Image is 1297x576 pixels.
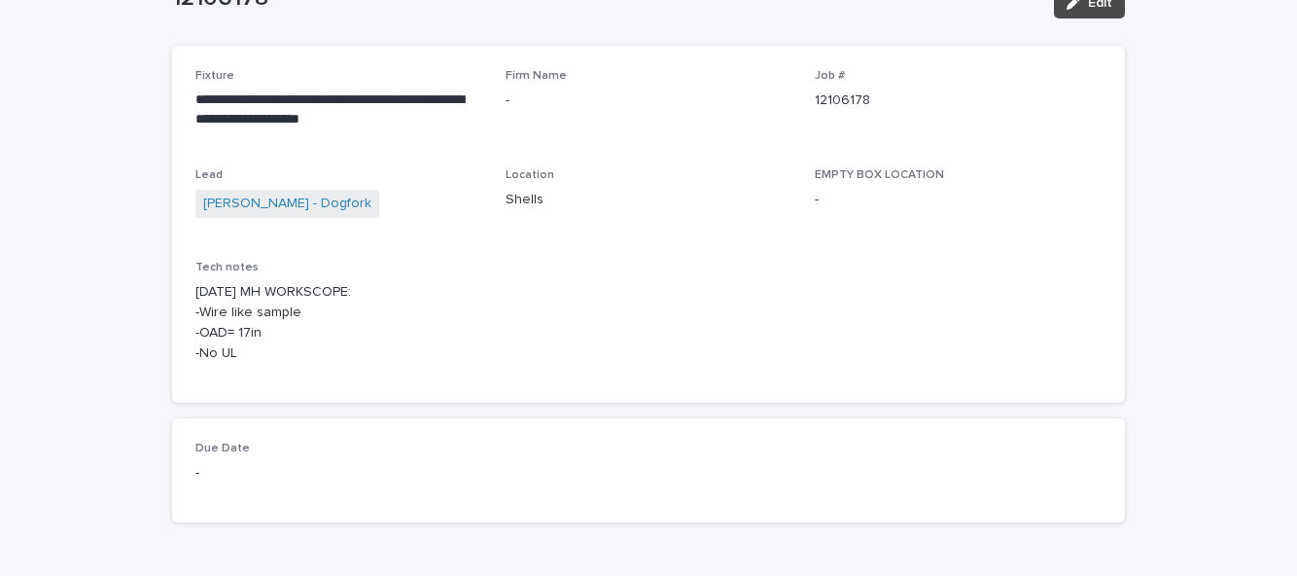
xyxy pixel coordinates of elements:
span: Firm Name [506,70,567,82]
p: - [506,90,792,111]
p: - [815,190,1102,210]
span: Job # [815,70,845,82]
p: Shells [506,190,792,210]
span: Lead [195,169,223,181]
p: [DATE] MH WORKSCOPE: -Wire like sample -OAD= 17in -No UL [195,282,1102,363]
span: Fixture [195,70,234,82]
p: - [195,463,482,484]
span: EMPTY BOX LOCATION [815,169,944,181]
p: 12106178 [815,90,1102,111]
span: Tech notes [195,262,259,273]
a: [PERSON_NAME] - Dogfork [203,194,371,214]
span: Location [506,169,554,181]
span: Due Date [195,443,250,454]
